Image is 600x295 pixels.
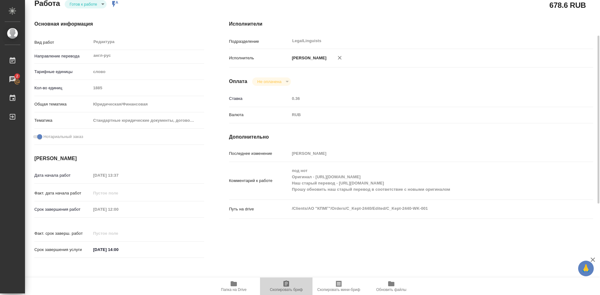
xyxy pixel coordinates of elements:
p: Факт. срок заверш. работ [34,230,91,237]
textarea: /Clients/АО "КПМГ"/Orders/C_Kept-2440/Edited/C_Kept-2440-WK-001 [290,203,563,214]
p: Путь на drive [229,206,290,212]
button: Не оплачена [255,79,283,84]
p: Комментарий к работе [229,178,290,184]
p: Ставка [229,96,290,102]
button: Обновить файлы [365,278,417,295]
p: Подразделение [229,38,290,45]
span: 2 [12,73,22,79]
button: 🙏 [578,261,594,276]
button: Готов к работе [68,2,99,7]
input: Пустое поле [91,189,146,198]
input: Пустое поле [290,149,563,158]
span: Нотариальный заказ [43,134,83,140]
p: Тематика [34,117,91,124]
p: Тарифные единицы [34,69,91,75]
p: Срок завершения услуги [34,247,91,253]
input: Пустое поле [91,229,146,238]
h4: Исполнители [229,20,593,28]
span: Папка на Drive [221,288,247,292]
div: слово [91,66,204,77]
h4: Дополнительно [229,133,593,141]
h4: Оплата [229,78,247,85]
button: Удалить исполнителя [333,51,347,65]
button: Скопировать бриф [260,278,312,295]
button: Папка на Drive [207,278,260,295]
span: 🙏 [581,262,591,275]
h2: Заказ [34,277,55,287]
p: Вид работ [34,39,91,46]
input: Пустое поле [290,94,563,103]
input: ✎ Введи что-нибудь [91,245,146,254]
p: [PERSON_NAME] [290,55,327,61]
div: Юридическая/Финансовая [91,99,204,110]
div: RUB [290,110,563,120]
input: Пустое поле [91,171,146,180]
h4: [PERSON_NAME] [34,155,204,162]
input: Пустое поле [91,205,146,214]
span: Обновить файлы [376,288,407,292]
p: Кол-во единиц [34,85,91,91]
div: Готов к работе [252,77,291,86]
span: Скопировать бриф [270,288,302,292]
p: Общая тематика [34,101,91,107]
h4: Основная информация [34,20,204,28]
p: Факт. дата начала работ [34,190,91,196]
p: Дата начала работ [34,172,91,179]
a: 2 [2,71,23,87]
textarea: под нот Оригинал - [URL][DOMAIN_NAME] Наш старый перевод - [URL][DOMAIN_NAME] Прошу обновить наш ... [290,165,563,195]
p: Последнее изменение [229,150,290,157]
button: Скопировать мини-бриф [312,278,365,295]
p: Срок завершения работ [34,206,91,213]
p: Валюта [229,112,290,118]
p: Исполнитель [229,55,290,61]
div: Стандартные юридические документы, договоры, уставы [91,115,204,126]
span: Скопировать мини-бриф [317,288,360,292]
input: Пустое поле [91,83,204,92]
p: Направление перевода [34,53,91,59]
